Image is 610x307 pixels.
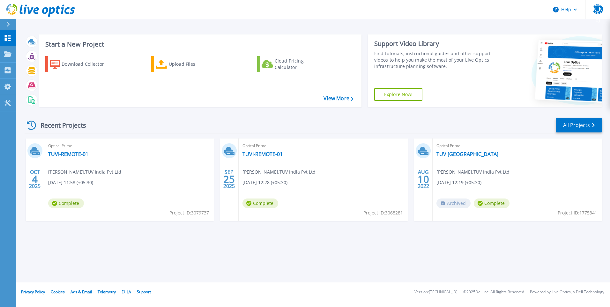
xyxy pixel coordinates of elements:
span: Archived [436,198,471,208]
div: OCT 2025 [29,168,41,191]
span: [DATE] 12:28 (+05:30) [242,179,287,186]
span: [DATE] 12:19 (+05:30) [436,179,481,186]
a: Download Collector [45,56,116,72]
span: [DATE] 11:58 (+05:30) [48,179,93,186]
a: Cookies [51,289,65,295]
span: Complete [48,198,84,208]
a: Ads & Email [71,289,92,295]
div: Recent Projects [25,117,95,133]
span: Project ID: 3068281 [363,209,403,216]
a: Privacy Policy [21,289,45,295]
span: Optical Prime [242,142,404,149]
span: Project ID: 3079737 [169,209,209,216]
a: View More [324,95,353,101]
span: Optical Prime [436,142,598,149]
div: Cloud Pricing Calculator [275,58,326,71]
li: Version: [TECHNICAL_ID] [414,290,457,294]
span: [PERSON_NAME] , TUV India Pvt Ltd [242,168,316,176]
div: Find tutorials, instructional guides and other support videos to help you make the most of your L... [374,50,494,70]
span: Optical Prime [48,142,210,149]
a: EULA [122,289,131,295]
div: Support Video Library [374,40,494,48]
div: SEP 2025 [223,168,235,191]
div: Download Collector [62,58,113,71]
span: [PERSON_NAME] , TUV India Pvt Ltd [436,168,510,176]
span: 25 [223,176,235,182]
li: Powered by Live Optics, a Dell Technology [530,290,604,294]
span: 4 [32,176,38,182]
a: TUVI-REMOTE-01 [48,151,88,157]
a: TUV [GEOGRAPHIC_DATA] [436,151,498,157]
span: Complete [474,198,510,208]
a: Support [137,289,151,295]
a: Explore Now! [374,88,423,101]
a: All Projects [556,118,602,132]
a: Upload Files [151,56,222,72]
span: [PERSON_NAME] , TUV India Pvt Ltd [48,168,121,176]
div: Upload Files [169,58,220,71]
span: Project ID: 1775341 [558,209,597,216]
li: © 2025 Dell Inc. All Rights Reserved [463,290,524,294]
a: TUVI-REMOTE-01 [242,151,283,157]
a: Cloud Pricing Calculator [257,56,328,72]
span: Complete [242,198,278,208]
a: Telemetry [98,289,116,295]
div: AUG 2022 [417,168,429,191]
h3: Start a New Project [45,41,353,48]
span: 10 [418,176,429,182]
